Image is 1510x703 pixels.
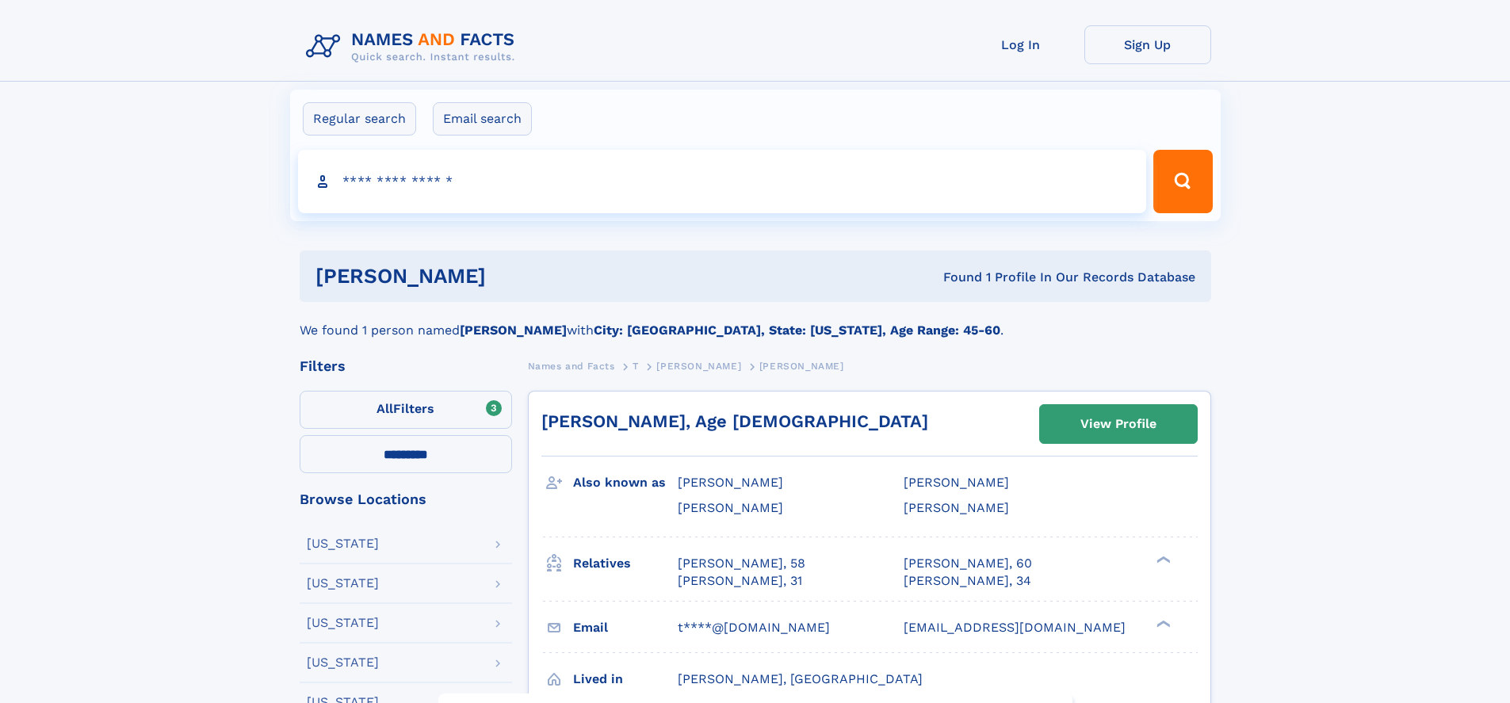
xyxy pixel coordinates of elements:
[300,492,512,506] div: Browse Locations
[460,323,567,338] b: [PERSON_NAME]
[656,356,741,376] a: [PERSON_NAME]
[594,323,1000,338] b: City: [GEOGRAPHIC_DATA], State: [US_STATE], Age Range: 45-60
[1153,554,1172,564] div: ❯
[678,572,802,590] a: [PERSON_NAME], 31
[1153,150,1212,213] button: Search Button
[307,656,379,669] div: [US_STATE]
[678,475,783,490] span: [PERSON_NAME]
[678,500,783,515] span: [PERSON_NAME]
[573,469,678,496] h3: Also known as
[904,500,1009,515] span: [PERSON_NAME]
[300,302,1211,340] div: We found 1 person named with .
[1084,25,1211,64] a: Sign Up
[1080,406,1156,442] div: View Profile
[315,266,715,286] h1: [PERSON_NAME]
[307,577,379,590] div: [US_STATE]
[541,411,928,431] a: [PERSON_NAME], Age [DEMOGRAPHIC_DATA]
[377,401,393,416] span: All
[573,614,678,641] h3: Email
[678,555,805,572] a: [PERSON_NAME], 58
[904,620,1126,635] span: [EMAIL_ADDRESS][DOMAIN_NAME]
[433,102,532,136] label: Email search
[300,391,512,429] label: Filters
[958,25,1084,64] a: Log In
[1153,618,1172,628] div: ❯
[904,475,1009,490] span: [PERSON_NAME]
[633,356,639,376] a: T
[300,25,528,68] img: Logo Names and Facts
[633,361,639,372] span: T
[573,666,678,693] h3: Lived in
[904,572,1031,590] a: [PERSON_NAME], 34
[759,361,844,372] span: [PERSON_NAME]
[714,269,1195,286] div: Found 1 Profile In Our Records Database
[303,102,416,136] label: Regular search
[573,550,678,577] h3: Relatives
[528,356,615,376] a: Names and Facts
[904,555,1032,572] a: [PERSON_NAME], 60
[656,361,741,372] span: [PERSON_NAME]
[307,537,379,550] div: [US_STATE]
[678,671,923,686] span: [PERSON_NAME], [GEOGRAPHIC_DATA]
[298,150,1147,213] input: search input
[300,359,512,373] div: Filters
[307,617,379,629] div: [US_STATE]
[1040,405,1197,443] a: View Profile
